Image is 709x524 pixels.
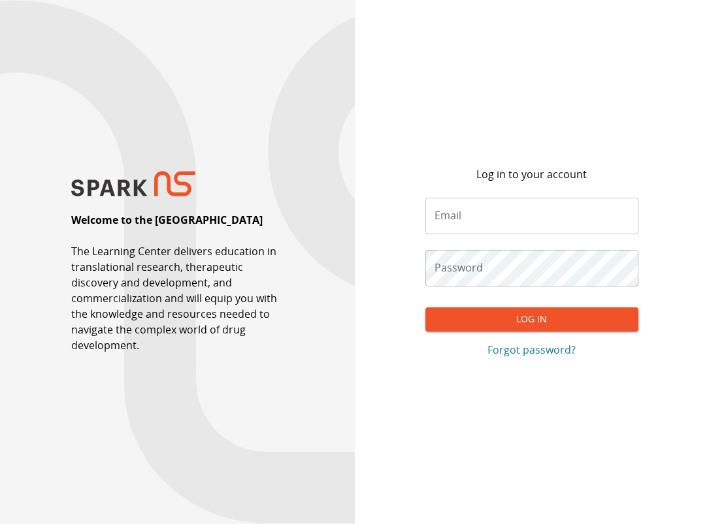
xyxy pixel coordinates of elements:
[71,171,195,196] img: SPARK NS
[71,212,263,228] p: Welcome to the [GEOGRAPHIC_DATA]
[425,307,638,331] button: Log In
[71,243,284,353] p: The Learning Center delivers education in translational research, therapeutic discovery and devel...
[476,166,587,182] p: Log in to your account
[425,342,638,358] a: Forgot password?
